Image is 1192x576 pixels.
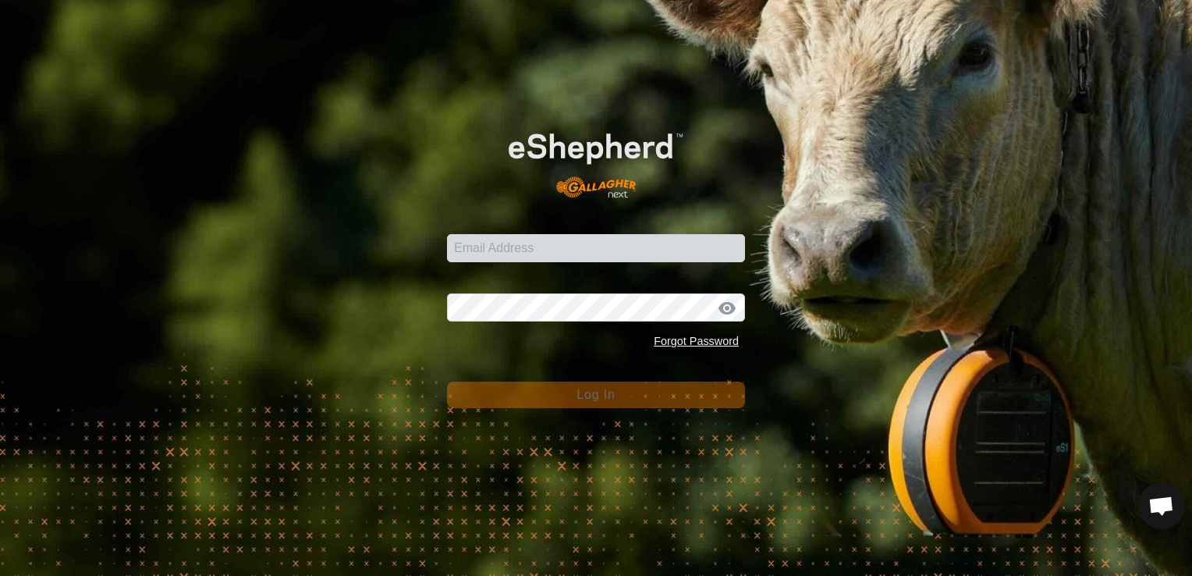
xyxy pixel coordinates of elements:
div: Open chat [1138,482,1185,529]
img: E-shepherd Logo [477,108,715,210]
button: Log In [447,382,745,408]
a: Forgot Password [654,335,739,347]
input: Email Address [447,234,745,262]
span: Log In [576,388,615,401]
